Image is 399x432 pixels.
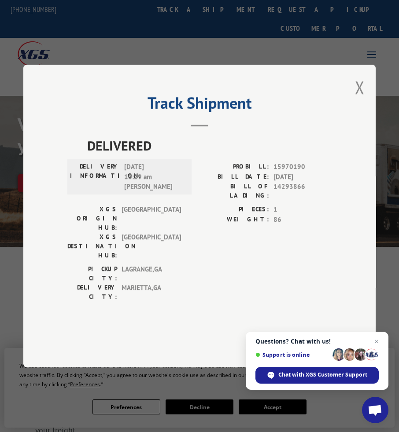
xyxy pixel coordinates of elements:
span: Close chat [371,336,382,347]
label: XGS DESTINATION HUB: [67,232,117,260]
label: PICKUP CITY: [67,264,117,283]
label: BILL DATE: [199,172,269,182]
label: BILL OF LADING: [199,182,269,200]
span: MARIETTA , GA [122,283,181,301]
span: 15970190 [273,162,332,172]
span: [GEOGRAPHIC_DATA] [122,232,181,260]
label: DELIVERY CITY: [67,283,117,301]
label: WEIGHT: [199,215,269,225]
span: DELIVERED [87,135,332,155]
label: PROBILL: [199,162,269,172]
span: 86 [273,215,332,225]
label: PIECES: [199,205,269,215]
h2: Track Shipment [67,97,332,113]
span: LAGRANGE , GA [122,264,181,283]
label: DELIVERY INFORMATION: [70,162,120,192]
span: 1 [273,205,332,215]
span: [DATE] 10:29 am [PERSON_NAME] [124,162,184,192]
span: [GEOGRAPHIC_DATA] [122,205,181,232]
div: Open chat [362,397,388,423]
span: 14293866 [273,182,332,200]
label: XGS ORIGIN HUB: [67,205,117,232]
span: Questions? Chat with us! [255,338,379,345]
button: Close modal [355,76,365,99]
span: Support is online [255,351,329,358]
div: Chat with XGS Customer Support [255,367,379,384]
span: [DATE] [273,172,332,182]
span: Chat with XGS Customer Support [278,371,367,379]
